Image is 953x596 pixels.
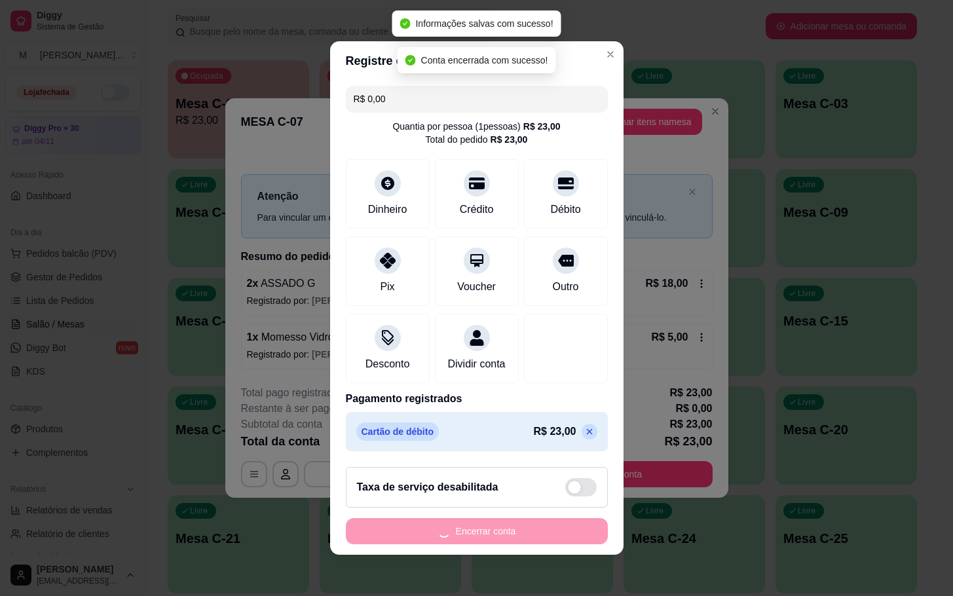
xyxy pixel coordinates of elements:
span: check-circle [400,18,410,29]
div: Voucher [457,279,496,295]
div: R$ 23,00 [523,120,561,133]
span: check-circle [405,55,416,65]
span: Informações salvas com sucesso! [415,18,553,29]
div: Pix [380,279,394,295]
div: Quantia por pessoa ( 1 pessoas) [392,120,560,133]
div: Outro [552,279,578,295]
span: Conta encerrada com sucesso! [421,55,548,65]
div: Dinheiro [368,202,407,217]
p: R$ 23,00 [534,424,576,439]
header: Registre o pagamento do pedido [330,41,624,81]
p: Cartão de débito [356,422,439,441]
h2: Taxa de serviço desabilitada [357,479,498,495]
div: R$ 23,00 [491,133,528,146]
div: Crédito [460,202,494,217]
div: Total do pedido [426,133,528,146]
button: Close [600,44,621,65]
div: Desconto [365,356,410,372]
div: Débito [550,202,580,217]
p: Pagamento registrados [346,391,608,407]
input: Ex.: hambúrguer de cordeiro [354,86,600,112]
div: Dividir conta [447,356,505,372]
